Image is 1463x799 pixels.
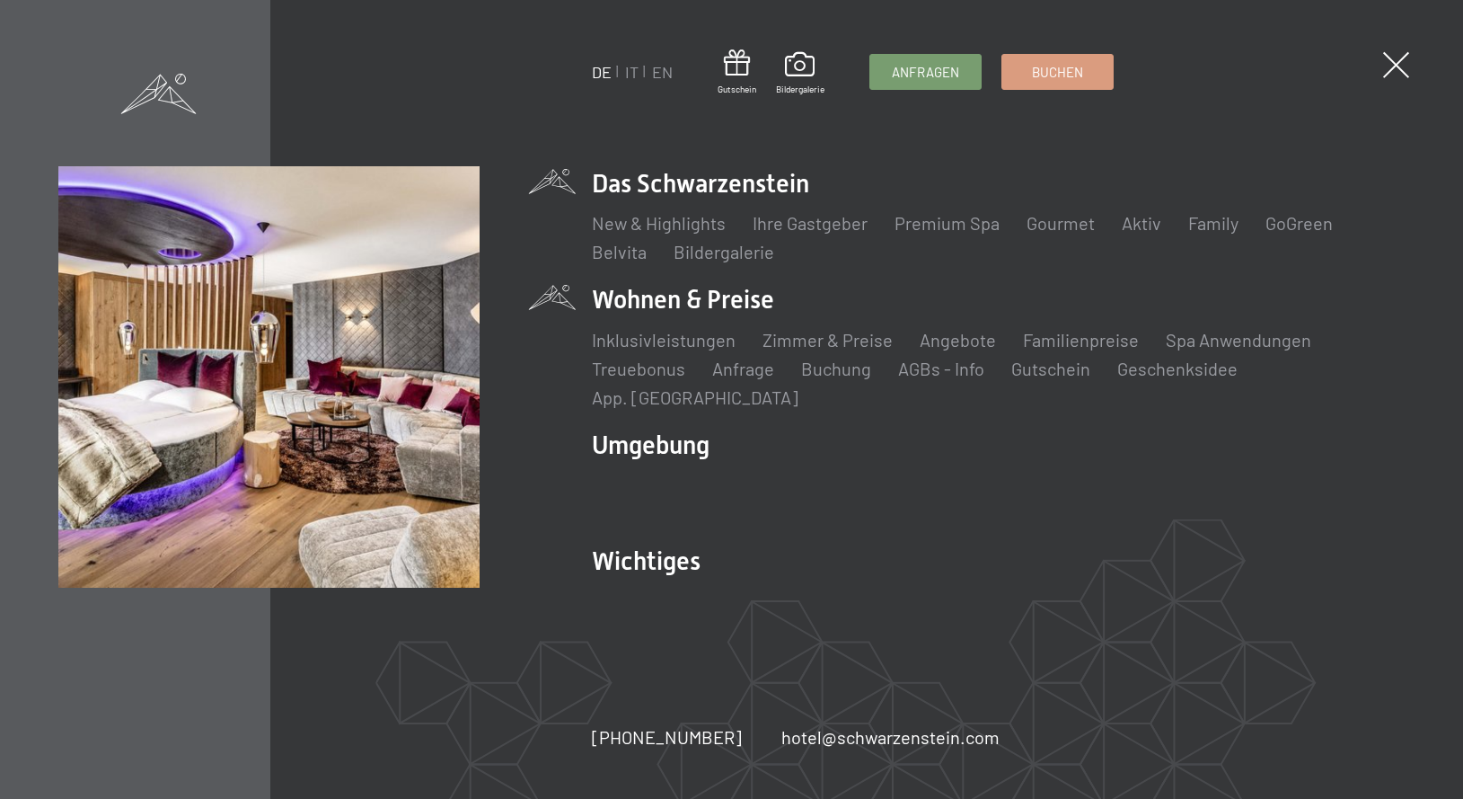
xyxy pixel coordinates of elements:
[898,358,984,379] a: AGBs - Info
[892,63,959,82] span: Anfragen
[592,726,742,748] span: [PHONE_NUMBER]
[592,241,647,262] a: Belvita
[753,212,868,234] a: Ihre Gastgeber
[1011,358,1090,379] a: Gutschein
[592,358,685,379] a: Treuebonus
[1166,329,1311,351] a: Spa Anwendungen
[895,212,1000,234] a: Premium Spa
[1002,55,1113,89] a: Buchen
[718,83,756,95] span: Gutschein
[652,62,673,82] a: EN
[592,329,736,351] a: Inklusivleistungen
[1122,212,1161,234] a: Aktiv
[592,212,726,234] a: New & Highlights
[718,49,756,95] a: Gutschein
[870,55,981,89] a: Anfragen
[592,724,742,750] a: [PHONE_NUMBER]
[801,358,871,379] a: Buchung
[920,329,996,351] a: Angebote
[625,62,639,82] a: IT
[776,52,824,95] a: Bildergalerie
[762,329,893,351] a: Zimmer & Preise
[1027,212,1095,234] a: Gourmet
[592,62,612,82] a: DE
[1023,329,1139,351] a: Familienpreise
[1188,212,1238,234] a: Family
[781,724,1000,750] a: hotel@schwarzenstein.com
[1117,358,1238,379] a: Geschenksidee
[712,358,774,379] a: Anfrage
[1032,63,1083,82] span: Buchen
[674,241,774,262] a: Bildergalerie
[1265,212,1333,234] a: GoGreen
[592,386,798,408] a: App. [GEOGRAPHIC_DATA]
[776,83,824,95] span: Bildergalerie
